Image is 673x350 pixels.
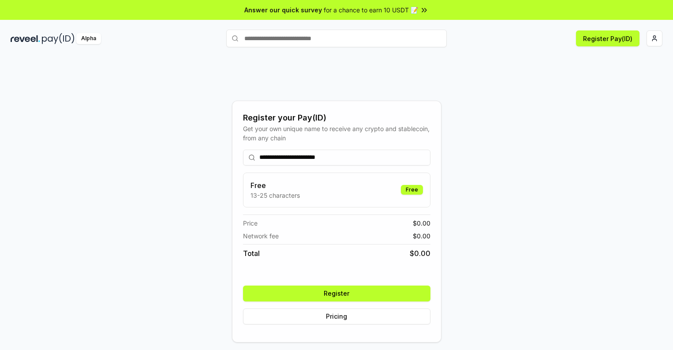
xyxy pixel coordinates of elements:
[244,5,322,15] span: Answer our quick survey
[251,191,300,200] p: 13-25 characters
[76,33,101,44] div: Alpha
[413,218,430,228] span: $ 0.00
[410,248,430,259] span: $ 0.00
[576,30,639,46] button: Register Pay(ID)
[251,180,300,191] h3: Free
[243,124,430,143] div: Get your own unique name to receive any crypto and stablecoin, from any chain
[243,112,430,124] div: Register your Pay(ID)
[243,286,430,301] button: Register
[413,231,430,241] span: $ 0.00
[11,33,40,44] img: reveel_dark
[42,33,75,44] img: pay_id
[324,5,418,15] span: for a chance to earn 10 USDT 📝
[243,231,279,241] span: Network fee
[243,218,258,228] span: Price
[243,309,430,324] button: Pricing
[243,248,260,259] span: Total
[401,185,423,195] div: Free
